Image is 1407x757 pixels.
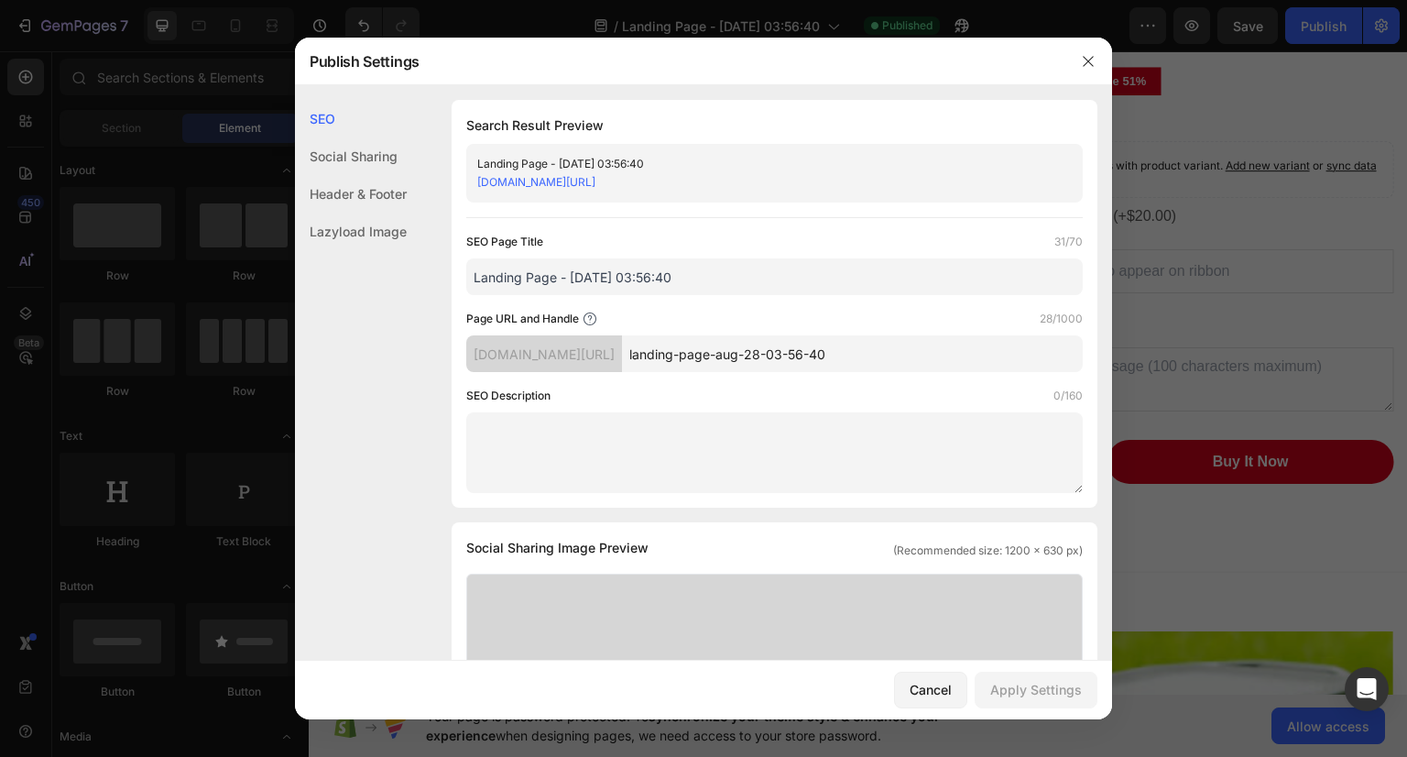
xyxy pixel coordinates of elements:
[466,310,579,328] label: Page URL and Handle
[1001,107,1068,121] span: or
[295,175,407,213] div: Header & Footer
[466,115,1083,137] h1: Search Result Preview
[917,107,1001,121] span: Add new variant
[910,680,952,699] div: Cancel
[597,15,686,46] div: Rs.49.00
[466,233,543,251] label: SEO Page Title
[477,155,1042,173] div: Landing Page - [DATE] 03:56:40
[622,335,1083,372] input: Handle
[771,16,852,45] pre: Sale 51%
[646,105,1068,124] p: Setup options like colors, sizes with product variant.
[904,400,980,422] div: Buy It Now
[609,147,875,183] label: Personalization Your Ribbon (+$20.00)
[1040,310,1083,328] label: 28/1000
[466,335,622,372] div: [DOMAIN_NAME][URL]
[1345,667,1389,711] div: Open Intercom Messenger
[693,17,764,43] div: Rs.100.00
[295,213,407,250] div: Lazyload Image
[1053,387,1083,405] label: 0/160
[1054,233,1083,251] label: 31/70
[642,389,725,432] input: quantity
[975,672,1097,708] button: Apply Settings
[466,387,551,405] label: SEO Description
[597,198,1085,242] input: If YES, Enter text you’d like to appear on ribbon
[1018,107,1068,121] span: sync data
[466,537,649,559] span: Social Sharing Image Preview
[990,680,1082,699] div: Apply Settings
[295,137,407,175] div: Social Sharing
[597,264,1085,286] div: Add Greeting Card:
[14,580,507,617] h3: marcmax
[893,543,1083,559] span: (Recommended size: 1200 x 630 px)
[295,100,407,137] div: SEO
[799,389,1085,433] button: Buy It Now
[295,38,1064,85] div: Publish Settings
[725,389,769,432] button: increment
[477,175,595,189] a: [DOMAIN_NAME][URL]
[598,389,642,432] button: decrement
[466,258,1083,295] input: Title
[894,672,967,708] button: Cancel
